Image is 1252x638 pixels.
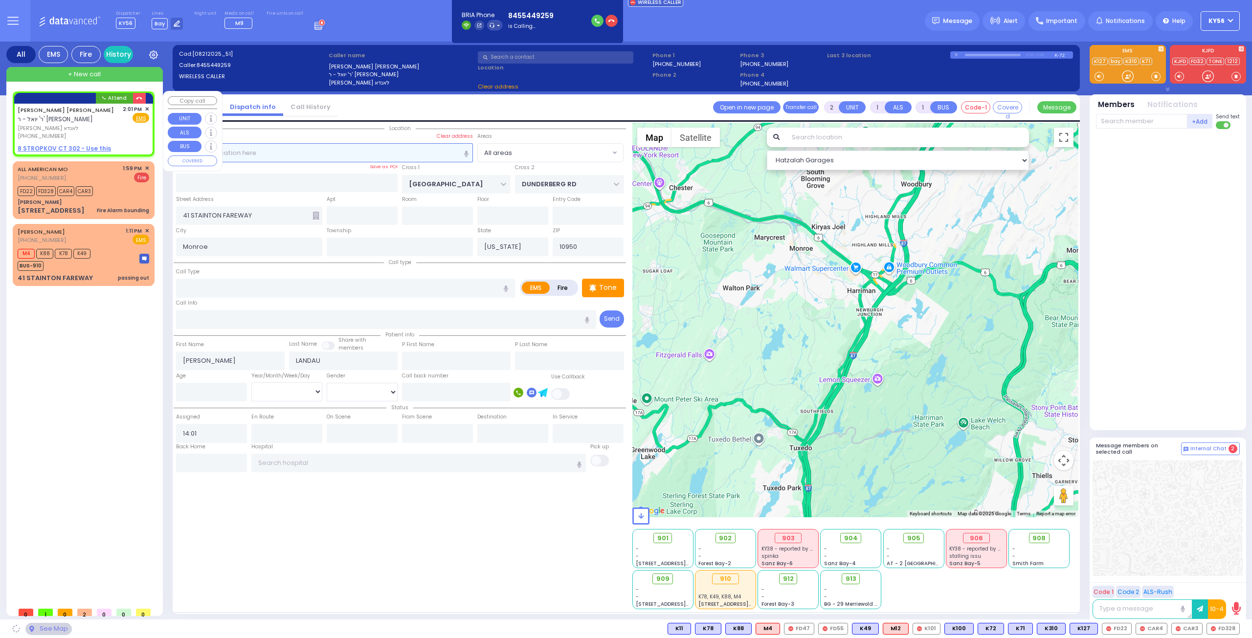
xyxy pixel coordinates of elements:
[761,552,779,560] span: spinka
[18,186,35,196] span: FD22
[139,254,149,264] img: message-box.svg
[932,17,939,24] img: message.svg
[1037,623,1066,635] div: BLS
[1096,442,1181,455] h5: Message members on selected call
[136,115,146,122] u: EMS
[553,413,578,421] label: In Service
[55,249,72,259] span: K78
[1090,48,1166,55] label: EMS
[19,609,33,616] span: 0
[1189,58,1206,65] a: FD32
[1176,626,1181,631] img: red-radio-icon.svg
[18,236,66,244] span: [PHONE_NUMBER]
[1172,17,1185,25] span: Help
[283,102,338,111] a: Call History
[1093,586,1115,598] button: Code 1
[478,51,633,64] input: Search a contact
[73,249,90,259] span: K49
[176,227,186,235] label: City
[179,72,325,81] label: WIRELESS CALLER
[168,155,217,166] button: COVERED
[313,212,319,220] span: Other building occupants
[57,186,74,196] span: CAR4
[930,101,957,113] button: BUS
[657,533,669,543] span: 901
[329,63,475,71] label: [PERSON_NAME] [PERSON_NAME]
[402,164,420,172] label: Cross 1
[740,71,824,79] span: Phone 4
[600,310,624,328] button: Send
[223,102,283,111] a: Dispatch info
[484,148,512,158] span: All areas
[39,15,104,27] img: Logo
[636,552,639,560] span: -
[1106,17,1145,25] span: Notifications
[671,128,720,147] button: Show satellite imagery
[370,163,398,170] label: Save as POI
[636,545,639,552] span: -
[695,623,721,635] div: K78
[1004,17,1018,25] span: Alert
[824,586,827,593] span: -
[18,115,93,123] span: ר' יואל - ר' [PERSON_NAME]
[76,186,93,196] span: CAR3
[251,372,322,380] div: Year/Month/Week/Day
[1187,114,1213,129] button: +Add
[123,165,142,172] span: 1:59 PM
[761,600,794,608] span: Forest Bay-3
[104,46,133,63] a: History
[712,573,739,584] div: 910
[118,274,149,282] div: passing out
[885,101,912,113] button: ALS
[329,79,475,87] label: [PERSON_NAME] לאנדא
[97,207,149,214] div: Fire Alarm Sounding
[338,344,363,352] span: members
[636,600,728,608] span: [STREET_ADDRESS][PERSON_NAME]
[1102,623,1132,635] div: FD22
[6,46,36,63] div: All
[1207,623,1240,635] div: FD328
[818,623,848,635] div: FD55
[553,196,581,203] label: Entry Code
[176,299,197,307] label: Call Info
[846,574,856,584] span: 913
[478,83,518,90] span: Clear address
[77,609,92,616] span: 2
[907,533,920,543] span: 905
[386,404,413,411] span: Status
[194,11,216,17] label: Night unit
[978,623,1004,635] div: K72
[168,113,201,125] button: UNIT
[695,623,721,635] div: BLS
[698,545,701,552] span: -
[179,50,325,58] label: Cad:
[1142,586,1174,598] button: ALS-Rush
[827,51,950,60] label: Last 3 location
[1208,17,1225,25] span: KY56
[39,46,68,63] div: EMS
[1012,545,1015,552] span: -
[327,413,351,421] label: On Scene
[402,413,432,421] label: From Scene
[192,50,233,58] span: [08212025_51]
[18,249,35,259] span: M4
[168,127,201,138] button: ALS
[1123,58,1139,65] a: K310
[785,128,1029,147] input: Search location
[1140,626,1145,631] img: red-radio-icon.svg
[176,341,204,349] label: First Name
[477,227,491,235] label: State
[943,16,972,26] span: Message
[668,623,691,635] div: K11
[176,196,214,203] label: Street Address
[949,545,1009,552] span: KY38 - reported by KY42
[1207,58,1224,65] a: TONE
[1136,623,1167,635] div: CAR4
[698,600,791,608] span: [STREET_ADDRESS][PERSON_NAME]
[852,623,879,635] div: K49
[329,70,475,79] label: ר' יואל - ר' [PERSON_NAME]
[949,552,981,560] span: stalling issu
[38,609,53,616] span: 1
[553,227,560,235] label: ZIP
[179,61,325,69] label: Caller:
